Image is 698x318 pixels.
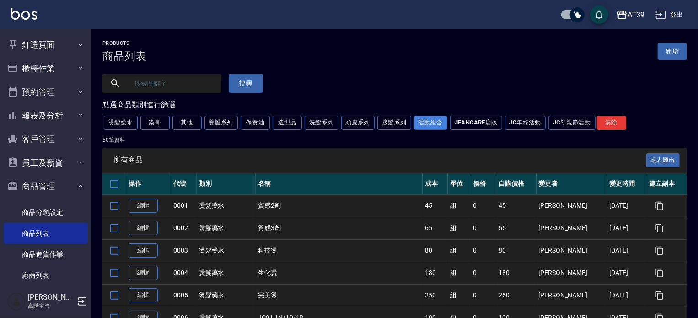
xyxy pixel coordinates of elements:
[172,116,202,130] button: 其他
[423,217,448,239] td: 65
[197,173,256,195] th: 類別
[171,217,197,239] td: 0002
[102,136,687,144] p: 50 筆資料
[171,194,197,217] td: 0001
[537,173,607,195] th: 變更者
[7,292,26,311] img: Person
[423,194,448,217] td: 45
[256,217,423,239] td: 質感3劑
[11,8,37,20] img: Logo
[4,244,88,265] a: 商品進貨作業
[590,5,608,24] button: save
[414,116,448,130] button: 活動組合
[448,239,471,262] td: 組
[4,223,88,244] a: 商品列表
[496,262,536,284] td: 180
[537,284,607,307] td: [PERSON_NAME]
[341,116,375,130] button: 頭皮系列
[537,239,607,262] td: [PERSON_NAME]
[4,202,88,223] a: 商品分類設定
[171,262,197,284] td: 0004
[204,116,238,130] button: 養護系列
[102,100,687,110] div: 點選商品類別進行篩選
[607,262,647,284] td: [DATE]
[448,262,471,284] td: 組
[448,173,471,195] th: 單位
[597,116,626,130] button: 清除
[171,173,197,195] th: 代號
[197,284,256,307] td: 燙髮藥水
[129,243,158,258] a: 編輯
[471,239,497,262] td: 0
[126,173,171,195] th: 操作
[471,262,497,284] td: 0
[377,116,411,130] button: 接髮系列
[197,262,256,284] td: 燙髮藥水
[4,104,88,128] button: 報表及分析
[537,262,607,284] td: [PERSON_NAME]
[229,74,263,93] button: 搜尋
[450,116,502,130] button: JeanCare店販
[646,153,680,167] button: 報表匯出
[28,302,75,310] p: 高階主管
[171,284,197,307] td: 0005
[104,116,138,130] button: 燙髮藥水
[496,284,536,307] td: 250
[4,127,88,151] button: 客戶管理
[4,80,88,104] button: 預約管理
[613,5,648,24] button: AT39
[471,173,497,195] th: 價格
[4,33,88,57] button: 釘選頁面
[273,116,302,130] button: 造型品
[423,239,448,262] td: 80
[647,173,687,195] th: 建立副本
[423,284,448,307] td: 250
[537,217,607,239] td: [PERSON_NAME]
[256,284,423,307] td: 完美燙
[140,116,170,130] button: 染膏
[28,293,75,302] h5: [PERSON_NAME]
[548,116,596,130] button: JC母親節活動
[471,284,497,307] td: 0
[496,217,536,239] td: 65
[256,262,423,284] td: 生化燙
[423,262,448,284] td: 180
[129,266,158,280] a: 編輯
[496,194,536,217] td: 45
[537,194,607,217] td: [PERSON_NAME]
[628,9,644,21] div: AT39
[496,239,536,262] td: 80
[4,174,88,198] button: 商品管理
[197,239,256,262] td: 燙髮藥水
[448,217,471,239] td: 組
[607,239,647,262] td: [DATE]
[256,194,423,217] td: 質感2劑
[471,217,497,239] td: 0
[256,239,423,262] td: 科技燙
[505,116,546,130] button: JC年終活動
[129,199,158,213] a: 編輯
[102,40,146,46] h2: Products
[197,217,256,239] td: 燙髮藥水
[607,217,647,239] td: [DATE]
[113,156,646,165] span: 所有商品
[4,57,88,81] button: 櫃檯作業
[607,284,647,307] td: [DATE]
[471,194,497,217] td: 0
[129,221,158,235] a: 編輯
[4,151,88,175] button: 員工及薪資
[102,50,146,63] h3: 商品列表
[658,43,687,60] a: 新增
[652,6,687,23] button: 登出
[423,173,448,195] th: 成本
[448,194,471,217] td: 組
[128,71,214,96] input: 搜尋關鍵字
[496,173,536,195] th: 自購價格
[305,116,338,130] button: 洗髮系列
[197,194,256,217] td: 燙髮藥水
[607,173,647,195] th: 變更時間
[256,173,423,195] th: 名稱
[646,156,680,164] a: 報表匯出
[171,239,197,262] td: 0003
[448,284,471,307] td: 組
